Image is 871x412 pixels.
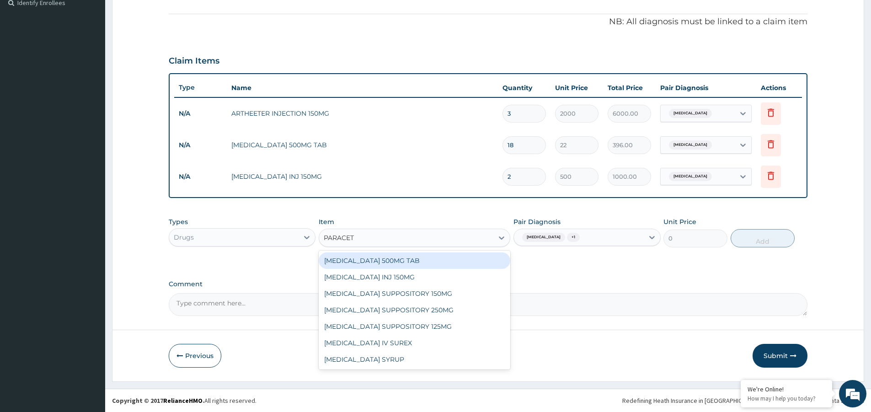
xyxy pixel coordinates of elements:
td: N/A [174,105,227,122]
div: We're Online! [748,385,825,393]
span: + 1 [567,233,580,242]
p: How may I help you today? [748,395,825,402]
th: Type [174,79,227,96]
img: d_794563401_company_1708531726252_794563401 [17,46,37,69]
label: Item [319,217,334,226]
span: [MEDICAL_DATA] [669,140,712,150]
label: Unit Price [663,217,696,226]
button: Submit [753,344,807,368]
td: N/A [174,137,227,154]
div: Chat with us now [48,51,154,63]
div: [MEDICAL_DATA] INJ 150MG [319,269,510,285]
a: RelianceHMO [163,396,203,405]
div: Minimize live chat window [150,5,172,27]
th: Total Price [603,79,656,97]
div: [MEDICAL_DATA] SUPPOSITORY 150MG [319,285,510,302]
div: [MEDICAL_DATA] SYRUP [319,351,510,368]
div: Drugs [174,233,194,242]
button: Previous [169,344,221,368]
td: ARTHEETER INJECTION 150MG [227,104,498,123]
label: Types [169,218,188,226]
div: [MEDICAL_DATA] 500MG TAB [319,252,510,269]
th: Unit Price [550,79,603,97]
strong: Copyright © 2017 . [112,396,204,405]
div: Redefining Heath Insurance in [GEOGRAPHIC_DATA] using Telemedicine and Data Science! [622,396,864,405]
label: Pair Diagnosis [513,217,561,226]
span: [MEDICAL_DATA] [522,233,565,242]
th: Quantity [498,79,550,97]
div: [MEDICAL_DATA] SUPPOSITORY 125MG [319,318,510,335]
td: [MEDICAL_DATA] 500MG TAB [227,136,498,154]
th: Name [227,79,498,97]
p: NB: All diagnosis must be linked to a claim item [169,16,807,28]
span: [MEDICAL_DATA] [669,109,712,118]
textarea: Type your message and hit 'Enter' [5,250,174,282]
h3: Claim Items [169,56,219,66]
th: Pair Diagnosis [656,79,756,97]
div: [MEDICAL_DATA] IV SUREX [319,335,510,351]
th: Actions [756,79,802,97]
footer: All rights reserved. [105,389,871,412]
span: We're online! [53,115,126,208]
span: [MEDICAL_DATA] [669,172,712,181]
td: N/A [174,168,227,185]
label: Comment [169,280,807,288]
td: [MEDICAL_DATA] INJ 150MG [227,167,498,186]
div: [MEDICAL_DATA] SUPPOSITORY 250MG [319,302,510,318]
button: Add [731,229,795,247]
